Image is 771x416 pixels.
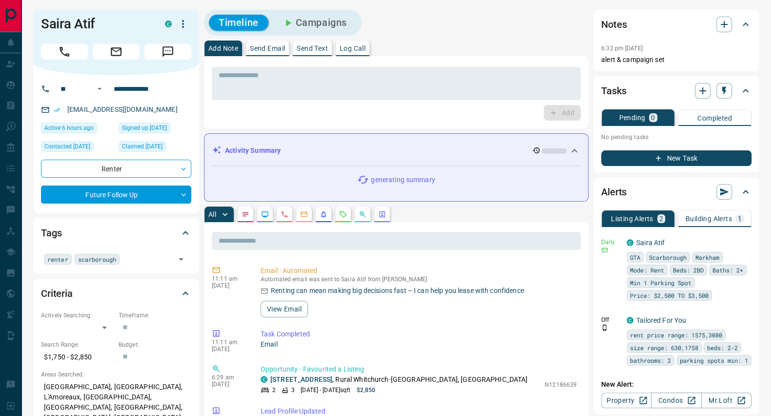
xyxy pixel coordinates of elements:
[41,340,114,349] p: Search Range:
[212,142,580,160] div: Activity Summary
[41,370,191,379] p: Areas Searched:
[601,247,608,253] svg: Email
[601,13,751,36] div: Notes
[339,210,347,218] svg: Requests
[270,375,332,383] a: [STREET_ADDRESS]
[212,275,246,282] p: 11:11 am
[680,355,748,365] span: parking spots min: 1
[93,44,140,60] span: Email
[601,79,751,103] div: Tasks
[545,380,577,389] p: N12186639
[601,393,651,408] a: Property
[601,315,621,324] p: Off
[47,254,68,264] span: renter
[297,45,328,52] p: Send Text
[119,311,191,320] p: Timeframe:
[601,180,751,204] div: Alerts
[651,114,655,121] p: 0
[225,146,281,156] p: Activity Summary
[601,379,751,390] p: New Alert:
[659,215,663,222] p: 2
[41,160,191,178] div: Renter
[41,225,61,241] h2: Tags
[636,316,686,324] a: Tailored For You
[41,282,191,305] div: Criteria
[41,141,114,155] div: Tue Aug 12 2025
[165,21,172,27] div: condos.ca
[44,142,90,151] span: Contacted [DATE]
[261,364,577,374] p: Opportunity - Favourited a Listing
[44,123,94,133] span: Active 6 hours ago
[261,266,577,276] p: Email - Automated
[41,44,88,60] span: Call
[301,386,350,395] p: [DATE] - [DATE] sqft
[707,343,738,353] span: beds: 2-2
[208,45,238,52] p: Add Note
[212,381,246,388] p: [DATE]
[41,311,114,320] p: Actively Searching:
[627,239,633,246] div: condos.ca
[212,339,246,346] p: 11:11 am
[261,210,269,218] svg: Lead Browsing Activity
[119,141,191,155] div: Tue Aug 12 2025
[359,210,366,218] svg: Opportunities
[300,210,308,218] svg: Emails
[271,286,524,296] p: Renting can mean making big decisions fast – I can help you lease with confidence
[41,16,150,32] h1: Saira Atif
[686,215,732,222] p: Building Alerts
[630,252,640,262] span: GTA
[611,215,653,222] p: Listing Alerts
[601,83,626,99] h2: Tasks
[636,239,665,247] a: Saira Atif
[601,55,751,65] p: alert & campaign set
[619,114,645,121] p: Pending
[630,265,664,275] span: Mode: Rent
[601,45,643,52] p: 6:32 pm [DATE]
[119,123,191,136] div: Tue Aug 05 2025
[242,210,249,218] svg: Notes
[54,106,61,113] svg: Email Verified
[209,15,268,31] button: Timeline
[41,186,191,204] div: Future Follow Up
[212,346,246,353] p: [DATE]
[122,142,162,151] span: Claimed [DATE]
[119,340,191,349] p: Budget:
[261,301,308,317] button: View Email
[78,254,116,264] span: scarborough
[630,343,698,353] span: size range: 630,1758
[601,324,608,331] svg: Push Notification Only
[41,349,114,365] p: $1,750 - $2,850
[270,374,528,385] p: , Rural Whitchurch-[GEOGRAPHIC_DATA], [GEOGRAPHIC_DATA]
[272,386,276,395] p: 2
[122,123,167,133] span: Signed up [DATE]
[371,175,435,185] p: generating summary
[208,211,216,218] p: All
[378,210,386,218] svg: Agent Actions
[601,130,751,145] p: No pending tasks
[261,276,577,283] p: Automated email was sent to Saira Atif from [PERSON_NAME]
[281,210,288,218] svg: Calls
[695,252,719,262] span: Markham
[320,210,327,218] svg: Listing Alerts
[673,265,704,275] span: Beds: 2BD
[291,386,295,395] p: 3
[250,45,285,52] p: Send Email
[261,339,577,350] p: Email
[261,329,577,339] p: Task Completed
[738,215,742,222] p: 1
[651,393,701,408] a: Condos
[356,386,375,395] p: $2,850
[212,282,246,289] p: [DATE]
[601,17,627,32] h2: Notes
[601,150,751,166] button: New Task
[630,355,671,365] span: bathrooms: 2
[627,317,633,324] div: condos.ca
[601,238,621,247] p: Daily
[630,291,709,300] span: Price: $2,500 TO $3,500
[630,278,691,288] span: Min 1 Parking Spot
[272,15,357,31] button: Campaigns
[601,184,627,200] h2: Alerts
[41,286,73,301] h2: Criteria
[701,393,751,408] a: Mr.Loft
[649,252,687,262] span: Scarborough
